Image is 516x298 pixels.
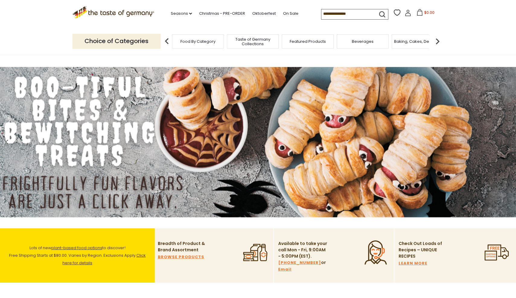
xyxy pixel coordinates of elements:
[199,10,245,17] a: Christmas - PRE-ORDER
[432,35,444,47] img: next arrow
[252,10,276,17] a: Oktoberfest
[51,245,102,251] a: plant-based food options
[180,39,215,44] a: Food By Category
[9,245,146,266] span: Lots of new to discover! Free Shipping Starts at $80.00. Varies by Region. Exclusions Apply.
[424,10,435,15] span: $0.00
[278,259,321,266] a: [PHONE_NUMBER]
[72,34,161,49] p: Choice of Categories
[171,10,192,17] a: Seasons
[290,39,326,44] a: Featured Products
[278,266,291,273] a: Email
[283,10,298,17] a: On Sale
[161,35,173,47] img: previous arrow
[158,240,208,253] p: Breadth of Product & Brand Assortment
[158,254,204,260] a: BROWSE PRODUCTS
[399,240,442,259] p: Check Out Loads of Recipes – UNIQUE RECIPES
[394,39,441,44] a: Baking, Cakes, Desserts
[412,9,438,18] button: $0.00
[229,37,277,46] a: Taste of Germany Collections
[399,260,427,267] a: LEARN MORE
[352,39,374,44] a: Beverages
[278,240,328,273] p: Available to take your call Mon - Fri, 9:00AM - 5:00PM (EST). or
